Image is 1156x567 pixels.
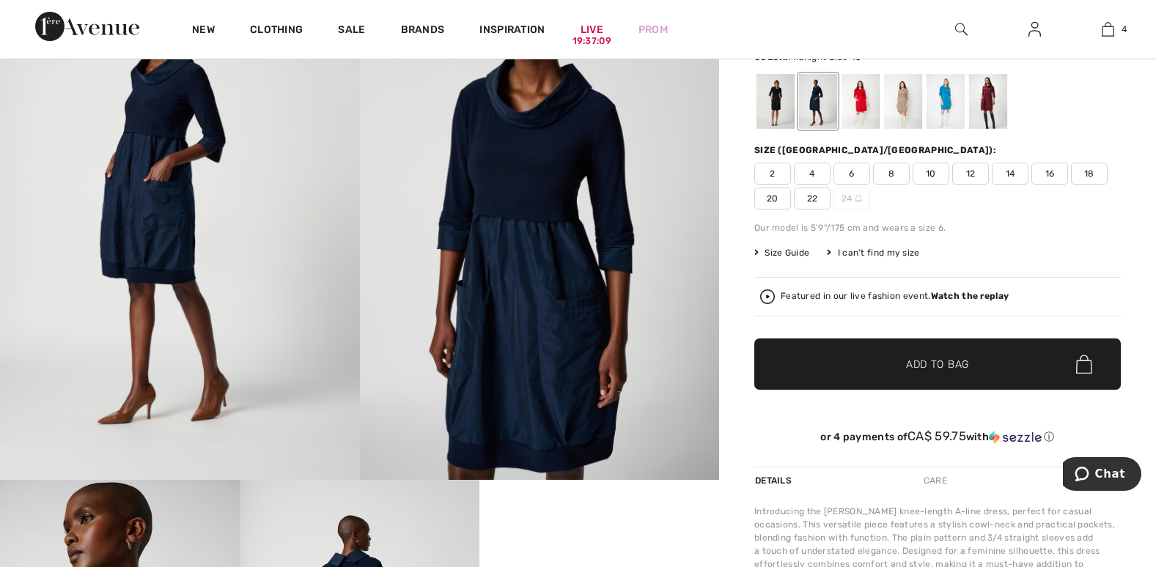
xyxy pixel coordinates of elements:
[911,467,960,494] div: Care
[754,221,1121,234] div: Our model is 5'9"/175 cm and wears a size 6.
[842,74,880,129] div: Lipstick Red 173
[794,188,831,210] span: 22
[250,23,303,39] a: Clothing
[855,195,862,202] img: ring-m.svg
[833,163,870,185] span: 6
[989,431,1042,444] img: Sezzle
[952,163,989,185] span: 12
[1031,163,1068,185] span: 16
[760,289,775,304] img: Watch the replay
[754,429,1121,449] div: or 4 payments ofCA$ 59.75withSezzle Click to learn more about Sezzle
[756,74,795,129] div: Black
[884,74,922,129] div: Java
[479,23,545,39] span: Inspiration
[638,22,668,37] a: Prom
[581,22,603,37] a: Live19:37:09
[1076,355,1092,374] img: Bag.svg
[833,188,870,210] span: 24
[931,291,1009,301] strong: Watch the replay
[1071,163,1108,185] span: 18
[754,188,791,210] span: 20
[754,246,809,259] span: Size Guide
[992,163,1028,185] span: 14
[35,12,139,41] img: 1ère Avenue
[873,163,910,185] span: 8
[754,163,791,185] span: 2
[913,163,949,185] span: 10
[1017,21,1053,39] a: Sign In
[927,74,965,129] div: Pacific blue
[1063,457,1141,494] iframe: Opens a widget where you can chat to one of our agents
[192,23,215,39] a: New
[338,23,365,39] a: Sale
[781,292,1009,301] div: Featured in our live fashion event.
[1028,21,1041,38] img: My Info
[906,357,969,372] span: Add to Bag
[794,163,831,185] span: 4
[754,338,1121,390] button: Add to Bag
[1102,21,1114,38] img: My Bag
[1122,23,1127,36] span: 4
[754,144,999,157] div: Size ([GEOGRAPHIC_DATA]/[GEOGRAPHIC_DATA]):
[754,467,795,494] div: Details
[1072,21,1144,38] a: 4
[969,74,1007,129] div: Merlot
[401,23,445,39] a: Brands
[908,429,966,443] span: CA$ 59.75
[754,429,1121,444] div: or 4 payments of with
[955,21,968,38] img: search the website
[799,74,837,129] div: Midnight Blue 40
[827,246,919,259] div: I can't find my size
[573,34,611,48] div: 19:37:09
